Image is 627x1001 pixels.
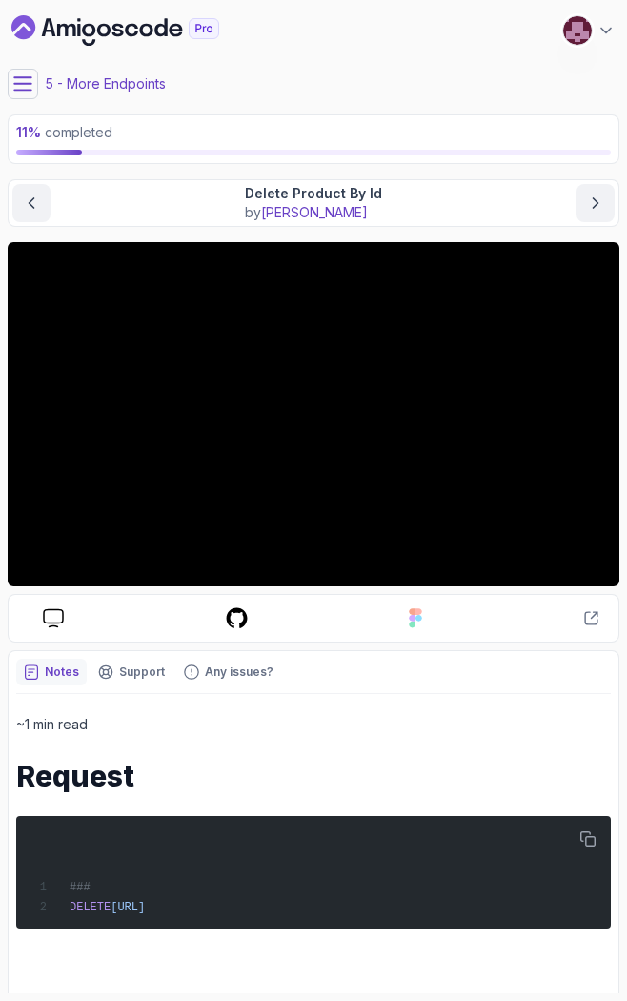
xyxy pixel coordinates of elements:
[205,664,273,680] p: Any issues?
[261,204,368,220] span: [PERSON_NAME]
[70,881,91,894] span: ###
[16,713,611,736] p: ~1 min read
[70,901,111,914] span: DELETE
[16,659,87,685] button: notes button
[111,901,145,914] span: [URL]
[11,15,263,46] a: Dashboard
[563,16,592,45] img: user profile image
[12,184,51,222] button: previous content
[176,659,281,685] button: Feedback button
[16,124,112,140] span: completed
[28,608,79,628] a: course slides
[576,184,615,222] button: next content
[45,664,79,680] p: Notes
[91,659,172,685] button: Support button
[16,124,41,140] span: 11 %
[245,203,382,222] p: by
[509,882,627,972] iframe: chat widget
[562,15,616,46] button: user profile image
[119,664,165,680] p: Support
[16,759,611,793] h1: Request
[46,74,166,93] p: 5 - More Endpoints
[210,606,264,630] a: course repo
[245,184,382,203] p: Delete Product By Id
[8,242,619,586] iframe: 1 - Delete Product By ID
